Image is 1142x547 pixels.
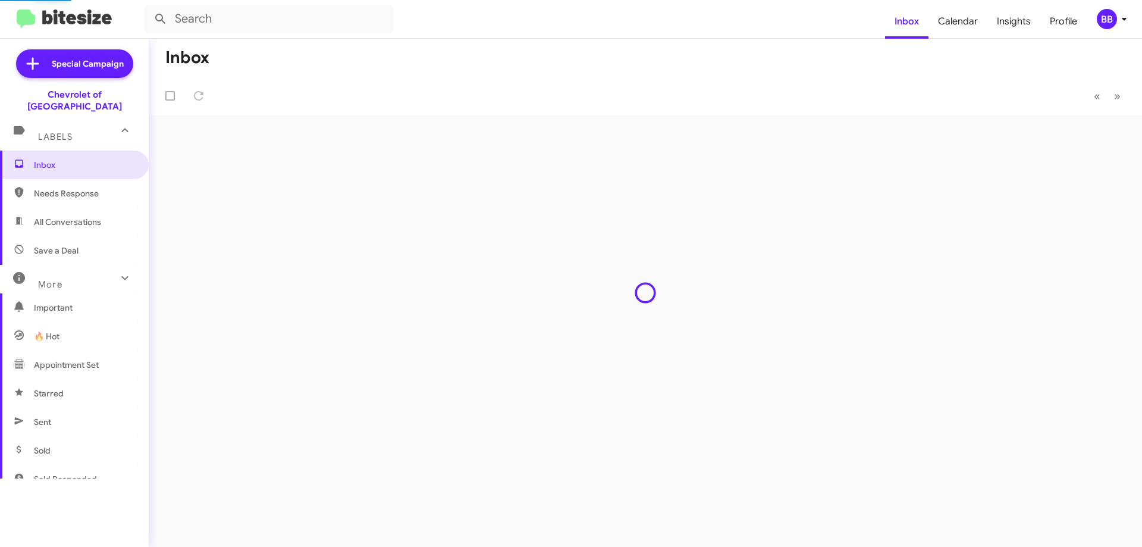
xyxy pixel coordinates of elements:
a: Insights [987,4,1040,39]
span: Appointment Set [34,359,99,371]
span: Sold [34,445,51,457]
button: Next [1107,84,1128,108]
span: Starred [34,387,64,399]
a: Inbox [885,4,928,39]
nav: Page navigation example [1087,84,1128,108]
span: » [1114,89,1121,104]
span: Inbox [34,159,135,171]
h1: Inbox [165,48,209,67]
span: Important [34,302,135,314]
span: Sold Responded [34,473,97,485]
span: « [1094,89,1100,104]
span: Special Campaign [52,58,124,70]
button: BB [1087,9,1129,29]
span: More [38,279,62,290]
a: Calendar [928,4,987,39]
span: All Conversations [34,216,101,228]
a: Profile [1040,4,1087,39]
span: Save a Deal [34,245,79,257]
button: Previous [1087,84,1108,108]
div: BB [1097,9,1117,29]
span: Labels [38,132,73,142]
span: 🔥 Hot [34,330,59,342]
input: Search [144,5,394,33]
span: Needs Response [34,187,135,199]
a: Special Campaign [16,49,133,78]
span: Sent [34,416,51,428]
